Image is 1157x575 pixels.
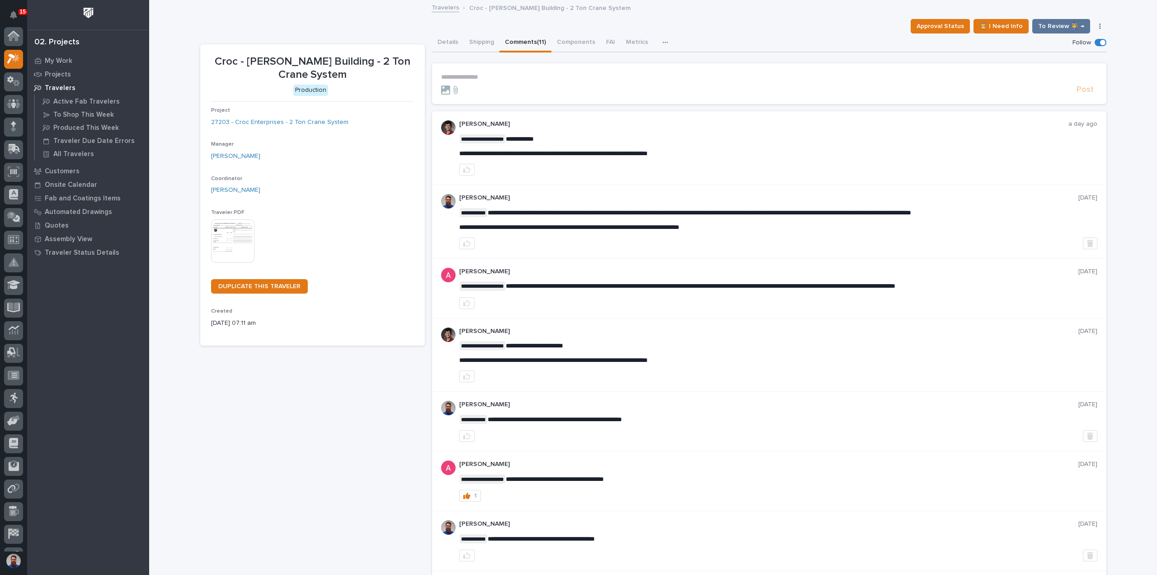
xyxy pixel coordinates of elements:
[1072,39,1091,47] p: Follow
[459,550,475,561] button: like this post
[1078,328,1097,335] p: [DATE]
[459,238,475,249] button: like this post
[1078,401,1097,409] p: [DATE]
[432,2,459,12] a: Travelers
[53,124,119,132] p: Produced This Week
[464,33,499,52] button: Shipping
[211,55,414,81] p: Croc - [PERSON_NAME] Building - 2 Ton Crane System
[1083,430,1097,442] button: Delete post
[441,520,456,535] img: 6hTokn1ETDGPf9BPokIQ
[211,210,245,215] span: Traveler PDF
[34,38,80,48] div: 02. Projects
[293,85,328,96] div: Production
[45,249,119,257] p: Traveler Status Details
[432,33,464,52] button: Details
[441,194,456,209] img: 6hTokn1ETDGPf9BPokIQ
[1073,85,1097,95] button: Post
[474,493,477,499] div: 1
[35,95,149,108] a: Active Fab Travelers
[1077,85,1094,95] span: Post
[27,246,149,259] a: Traveler Status Details
[45,71,71,79] p: Projects
[459,194,1078,202] p: [PERSON_NAME]
[1032,19,1090,33] button: To Review 👨‍🏭 →
[441,268,456,282] img: ACg8ocKcMZQ4tabbC1K-lsv7XHeQNnaFu4gsgPufzKnNmz0_a9aUSA=s96-c
[459,164,475,176] button: like this post
[211,108,230,113] span: Project
[459,401,1078,409] p: [PERSON_NAME]
[441,120,456,135] img: ROij9lOReuV7WqYxWfnW
[211,185,260,195] a: [PERSON_NAME]
[53,137,135,145] p: Traveler Due Date Errors
[911,19,970,33] button: Approval Status
[27,164,149,178] a: Customers
[459,268,1078,276] p: [PERSON_NAME]
[4,551,23,570] button: users-avatar
[459,490,481,502] button: 1
[1078,194,1097,202] p: [DATE]
[211,176,242,181] span: Coordinator
[551,33,601,52] button: Components
[1078,461,1097,468] p: [DATE]
[1038,21,1084,32] span: To Review 👨‍🏭 →
[27,178,149,191] a: Onsite Calendar
[11,11,23,25] div: Notifications15
[211,152,260,161] a: [PERSON_NAME]
[974,19,1029,33] button: ⏳ I Need Info
[459,371,475,382] button: like this post
[4,5,23,24] button: Notifications
[27,205,149,219] a: Automated Drawings
[459,461,1078,468] p: [PERSON_NAME]
[80,5,97,21] img: Workspace Logo
[27,54,149,67] a: My Work
[45,57,72,65] p: My Work
[45,222,69,230] p: Quotes
[1078,520,1097,528] p: [DATE]
[1078,268,1097,276] p: [DATE]
[35,134,149,147] a: Traveler Due Date Errors
[53,150,94,158] p: All Travelers
[27,232,149,246] a: Assembly View
[211,309,232,314] span: Created
[1083,238,1097,249] button: Delete post
[53,111,114,119] p: To Shop This Week
[45,181,97,189] p: Onsite Calendar
[27,67,149,81] a: Projects
[211,142,234,147] span: Manager
[45,235,92,243] p: Assembly View
[20,9,26,15] p: 15
[211,279,308,294] a: DUPLICATE THIS TRAVELER
[35,121,149,134] a: Produced This Week
[211,318,414,328] p: [DATE] 07:11 am
[441,401,456,415] img: 6hTokn1ETDGPf9BPokIQ
[459,520,1078,528] p: [PERSON_NAME]
[45,84,75,92] p: Travelers
[27,219,149,232] a: Quotes
[53,98,120,106] p: Active Fab Travelers
[459,430,475,442] button: like this post
[27,191,149,205] a: Fab and Coatings Items
[441,461,456,475] img: ACg8ocKcMZQ4tabbC1K-lsv7XHeQNnaFu4gsgPufzKnNmz0_a9aUSA=s96-c
[211,118,348,127] a: 27203 - Croc Enterprises - 2 Ton Crane System
[218,283,301,290] span: DUPLICATE THIS TRAVELER
[459,328,1078,335] p: [PERSON_NAME]
[601,33,621,52] button: FAI
[1068,120,1097,128] p: a day ago
[27,81,149,95] a: Travelers
[621,33,654,52] button: Metrics
[35,147,149,160] a: All Travelers
[459,297,475,309] button: like this post
[979,21,1023,32] span: ⏳ I Need Info
[45,195,121,203] p: Fab and Coatings Items
[1083,550,1097,561] button: Delete post
[499,33,551,52] button: Comments (11)
[45,167,80,176] p: Customers
[45,208,112,216] p: Automated Drawings
[469,2,630,12] p: Croc - [PERSON_NAME] Building - 2 Ton Crane System
[917,21,964,32] span: Approval Status
[441,328,456,342] img: ROij9lOReuV7WqYxWfnW
[459,120,1068,128] p: [PERSON_NAME]
[35,108,149,121] a: To Shop This Week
